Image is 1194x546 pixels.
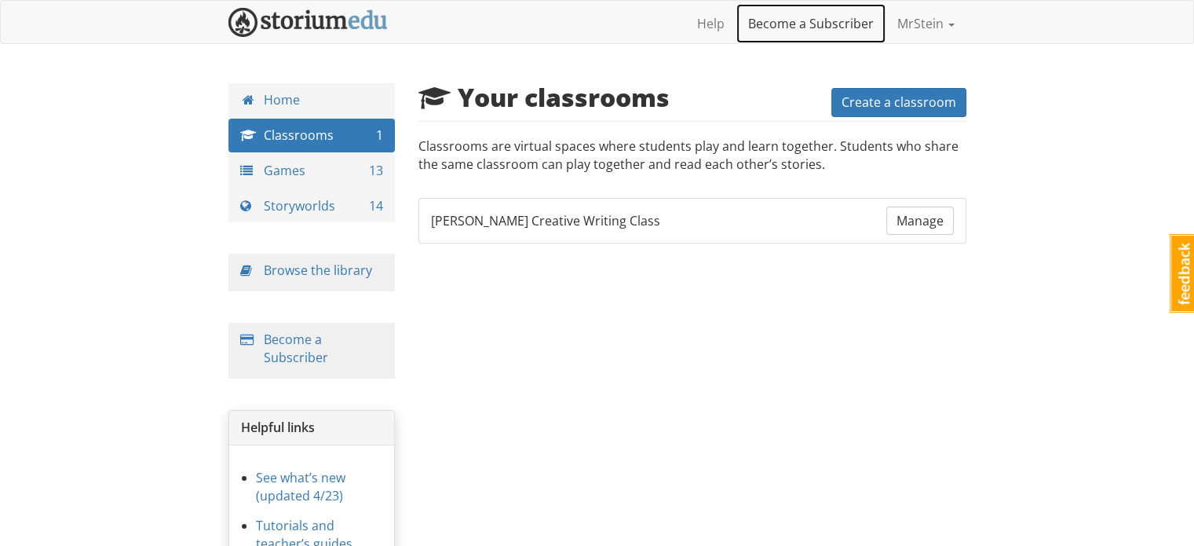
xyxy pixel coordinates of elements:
span: Create a classroom [842,93,956,111]
span: [PERSON_NAME] Creative Writing Class [431,212,660,230]
a: Classrooms 1 [228,119,396,152]
a: MrStein [885,4,966,43]
a: Become a Subscriber [264,331,328,366]
a: Become a Subscriber [736,4,885,43]
span: 1 [376,126,383,145]
span: 13 [369,162,383,180]
a: Help [685,4,736,43]
a: Games 13 [228,154,396,188]
p: Classrooms are virtual spaces where students play and learn together. Students who share the same... [418,137,966,189]
a: Browse the library [264,262,372,279]
a: See what’s new (updated 4/23) [256,469,345,504]
button: Create a classroom [831,88,966,117]
a: Manage [886,207,954,236]
div: Helpful links [229,411,395,445]
img: StoriumEDU [228,8,388,37]
span: 14 [369,197,383,215]
span: Manage [896,212,944,229]
a: Storyworlds 14 [228,189,396,223]
h2: Your classrooms [418,83,670,111]
a: Home [228,83,396,117]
